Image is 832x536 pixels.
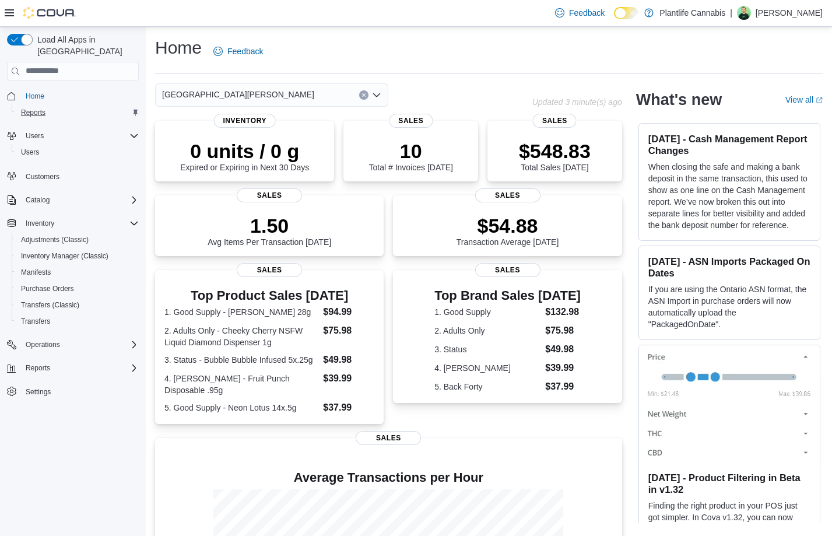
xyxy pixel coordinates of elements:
div: Transaction Average [DATE] [457,214,559,247]
h2: What's new [636,90,722,109]
span: Sales [237,263,302,277]
button: Operations [2,337,143,353]
span: Feedback [227,45,263,57]
span: Manifests [16,265,139,279]
dt: 4. [PERSON_NAME] - Fruit Punch Disposable .95g [164,373,318,396]
span: [GEOGRAPHIC_DATA][PERSON_NAME] [162,87,314,101]
p: 1.50 [208,214,331,237]
span: Reports [21,361,139,375]
div: Expired or Expiring in Next 30 Days [180,139,309,172]
button: Clear input [359,90,368,100]
button: Catalog [2,192,143,208]
p: | [730,6,732,20]
span: Reports [26,363,50,373]
dd: $37.99 [545,380,581,394]
span: Home [26,92,44,101]
dd: $49.98 [323,353,374,367]
button: Users [2,128,143,144]
span: Purchase Orders [21,284,74,293]
span: Inventory Manager (Classic) [16,249,139,263]
p: When closing the safe and making a bank deposit in the same transaction, this used to show as one... [648,161,810,231]
button: Catalog [21,193,54,207]
a: Feedback [209,40,268,63]
span: Feedback [569,7,605,19]
a: Customers [21,170,64,184]
span: Customers [21,169,139,183]
span: Transfers (Classic) [21,300,79,310]
input: Dark Mode [614,7,638,19]
dt: 2. Adults Only - Cheeky Cherry NSFW Liquid Diamond Dispenser 1g [164,325,318,348]
span: Customers [26,172,59,181]
span: Reports [16,106,139,120]
p: $54.88 [457,214,559,237]
dt: 3. Status - Bubble Bubble Infused 5x.25g [164,354,318,366]
h4: Average Transactions per Hour [164,471,613,485]
dt: 2. Adults Only [434,325,540,337]
div: Brad Christensen [737,6,751,20]
h3: [DATE] - ASN Imports Packaged On Dates [648,255,810,279]
a: Users [16,145,44,159]
span: Inventory [21,216,139,230]
h3: Top Brand Sales [DATE] [434,289,581,303]
span: Sales [389,114,433,128]
span: Operations [26,340,60,349]
a: Reports [16,106,50,120]
span: Sales [475,263,540,277]
a: Inventory Manager (Classic) [16,249,113,263]
a: Manifests [16,265,55,279]
span: Transfers (Classic) [16,298,139,312]
dt: 3. Status [434,344,540,355]
dd: $94.99 [323,305,374,319]
span: Purchase Orders [16,282,139,296]
p: [PERSON_NAME] [756,6,823,20]
span: Adjustments (Classic) [16,233,139,247]
span: Settings [21,384,139,399]
button: Inventory [2,215,143,232]
dd: $132.98 [545,305,581,319]
button: Users [21,129,48,143]
div: Total Sales [DATE] [519,139,591,172]
span: Home [21,89,139,103]
a: Transfers [16,314,55,328]
button: Inventory [21,216,59,230]
button: Open list of options [372,90,381,100]
button: Reports [2,360,143,376]
a: Purchase Orders [16,282,79,296]
button: Customers [2,167,143,184]
a: Adjustments (Classic) [16,233,93,247]
h3: [DATE] - Cash Management Report Changes [648,133,810,156]
button: Reports [12,104,143,121]
a: View allExternal link [785,95,823,104]
button: Users [12,144,143,160]
button: Home [2,87,143,104]
dt: 1. Good Supply [434,306,540,318]
h1: Home [155,36,202,59]
span: Operations [21,338,139,352]
dd: $49.98 [545,342,581,356]
span: Reports [21,108,45,117]
dt: 5. Good Supply - Neon Lotus 14x.5g [164,402,318,414]
span: Users [21,148,39,157]
svg: External link [816,97,823,104]
img: Cova [23,7,76,19]
p: 10 [369,139,453,163]
dd: $39.99 [323,372,374,386]
span: Inventory [26,219,54,228]
span: Users [16,145,139,159]
p: $548.83 [519,139,591,163]
span: Manifests [21,268,51,277]
span: Sales [237,188,302,202]
p: Updated 3 minute(s) ago [532,97,622,107]
a: Feedback [550,1,609,24]
dd: $75.98 [323,324,374,338]
dt: 4. [PERSON_NAME] [434,362,540,374]
span: Transfers [21,317,50,326]
span: Sales [356,431,421,445]
p: Plantlife Cannabis [659,6,725,20]
button: Transfers [12,313,143,330]
span: Load All Apps in [GEOGRAPHIC_DATA] [33,34,139,57]
dd: $37.99 [323,401,374,415]
button: Settings [2,383,143,400]
span: Users [26,131,44,141]
span: Users [21,129,139,143]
